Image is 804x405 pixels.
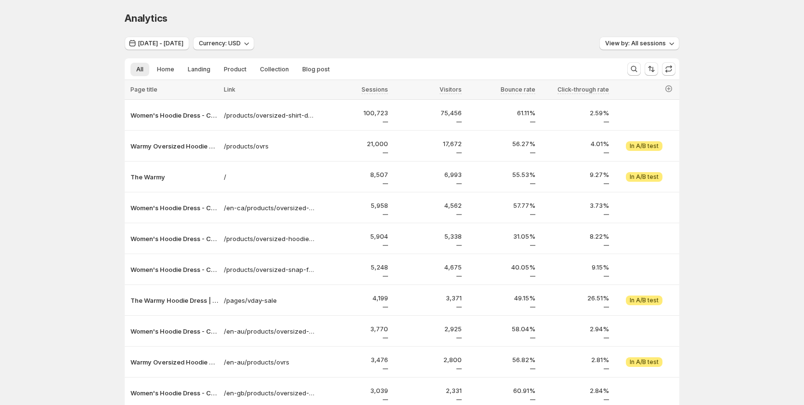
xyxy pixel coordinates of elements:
button: Women's Hoodie Dress - Casual Long Sleeve Pullover Sweatshirt Dress [130,203,218,213]
button: Women's Hoodie Dress - Casual Long Sleeve Pullover Sweatshirt Dress [130,110,218,120]
p: 40.05% [467,262,535,272]
p: 17,672 [394,139,462,148]
p: 2,800 [394,355,462,364]
p: 3.73% [541,201,609,210]
p: 8.22% [541,231,609,241]
p: 26.51% [541,293,609,303]
span: Sessions [362,86,388,94]
p: 5,958 [320,201,388,210]
button: Women's Hoodie Dress - Casual Long Sleeve Pullover Sweatshirt Dress [130,388,218,398]
p: 6,993 [394,170,462,179]
p: 49.15% [467,293,535,303]
p: 9.15% [541,262,609,272]
span: Home [157,66,174,73]
p: 31.05% [467,231,535,241]
p: 4,675 [394,262,462,272]
button: Sort the results [645,62,658,76]
a: /products/oversized-shirt-dress [224,110,314,120]
span: In A/B test [630,142,659,150]
a: /en-gb/products/oversized-shirt-dress [224,388,314,398]
p: 2,925 [394,324,462,334]
p: 56.82% [467,355,535,364]
p: 2.81% [541,355,609,364]
p: 5,338 [394,231,462,241]
a: /en-au/products/ovrs [224,357,314,367]
span: Blog post [302,66,330,73]
p: 57.77% [467,201,535,210]
p: 5,904 [320,231,388,241]
span: View by: All sessions [605,40,666,47]
span: Click-through rate [558,86,609,94]
span: Landing [188,66,210,73]
span: Page title [130,86,157,93]
p: 9.27% [541,170,609,179]
span: Collection [260,66,289,73]
span: All [136,66,143,73]
p: 2,331 [394,386,462,395]
button: Women's Hoodie Dress - Casual Long Sleeve Pullover Sweatshirt Dress [130,234,218,243]
p: 3,770 [320,324,388,334]
p: 2.94% [541,324,609,334]
p: 5,248 [320,262,388,272]
button: Women's Hoodie Dress - Casual Long Sleeve Pullover Sweatshirt Dress [130,265,218,274]
a: /pages/vday-sale [224,296,314,305]
a: /en-au/products/oversized-shirt-dress [224,326,314,336]
button: Warmy Oversized Hoodie Dress – Ultra-Soft Fleece Sweatshirt Dress for Women (Plus Size S-3XL), Co... [130,357,218,367]
button: Warmy Oversized Hoodie Dress – Ultra-Soft Fleece Sweatshirt Dress for Women (Plus Size S-3XL), Co... [130,141,218,151]
button: Women's Hoodie Dress - Casual Long Sleeve Pullover Sweatshirt Dress [130,326,218,336]
button: The Warmy Hoodie Dress | The Perfect Valentine’s Day Gift [130,296,218,305]
button: The Warmy [130,172,218,182]
p: 21,000 [320,139,388,148]
p: 60.91% [467,386,535,395]
p: 2.59% [541,108,609,118]
a: /en-ca/products/oversized-shirt-dress [224,203,314,213]
span: Link [224,86,235,93]
a: / [224,172,314,182]
button: Currency: USD [193,37,254,50]
span: Visitors [440,86,462,94]
a: /products/ovrs [224,141,314,151]
p: 55.53% [467,170,535,179]
span: In A/B test [630,297,659,304]
span: Bounce rate [501,86,535,94]
span: In A/B test [630,358,659,366]
span: Analytics [125,13,168,24]
button: Search and filter results [627,62,641,76]
p: 56.27% [467,139,535,148]
p: 4,562 [394,201,462,210]
span: Currency: USD [199,40,241,47]
p: 61.11% [467,108,535,118]
span: Product [224,66,246,73]
p: 100,723 [320,108,388,118]
a: /products/oversized-snap-fit-hoodie [224,265,314,274]
p: 3,039 [320,386,388,395]
a: /products/oversized-hoodie-dress [224,234,314,243]
button: [DATE] - [DATE] [125,37,189,50]
p: 3,476 [320,355,388,364]
p: 75,456 [394,108,462,118]
p: 3,371 [394,293,462,303]
p: 58.04% [467,324,535,334]
button: View by: All sessions [599,37,679,50]
span: In A/B test [630,173,659,181]
span: [DATE] - [DATE] [138,40,183,47]
p: 8,507 [320,170,388,179]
